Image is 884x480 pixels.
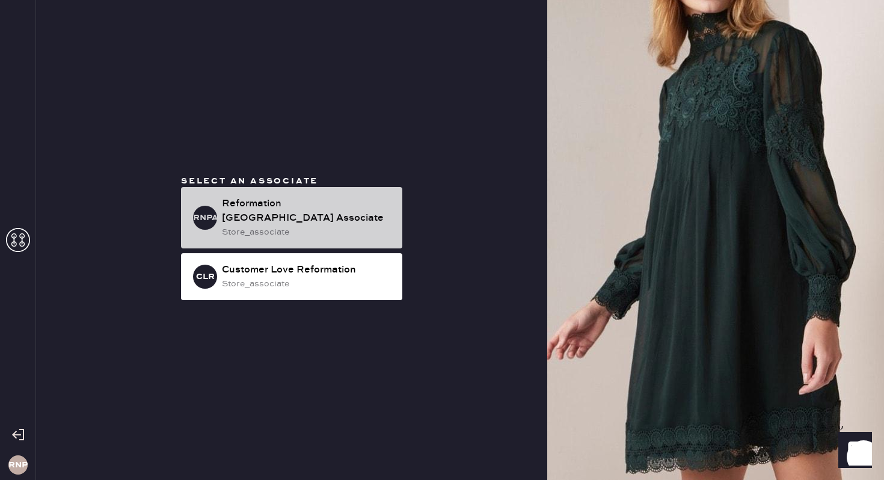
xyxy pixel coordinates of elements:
iframe: Front Chat [827,426,879,478]
div: store_associate [222,226,393,239]
h3: RNP [8,461,28,469]
h3: CLR [196,272,215,281]
div: Reformation [GEOGRAPHIC_DATA] Associate [222,197,393,226]
div: store_associate [222,277,393,291]
h3: RNPA [193,214,217,222]
div: Customer Love Reformation [222,263,393,277]
span: Select an associate [181,176,318,186]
